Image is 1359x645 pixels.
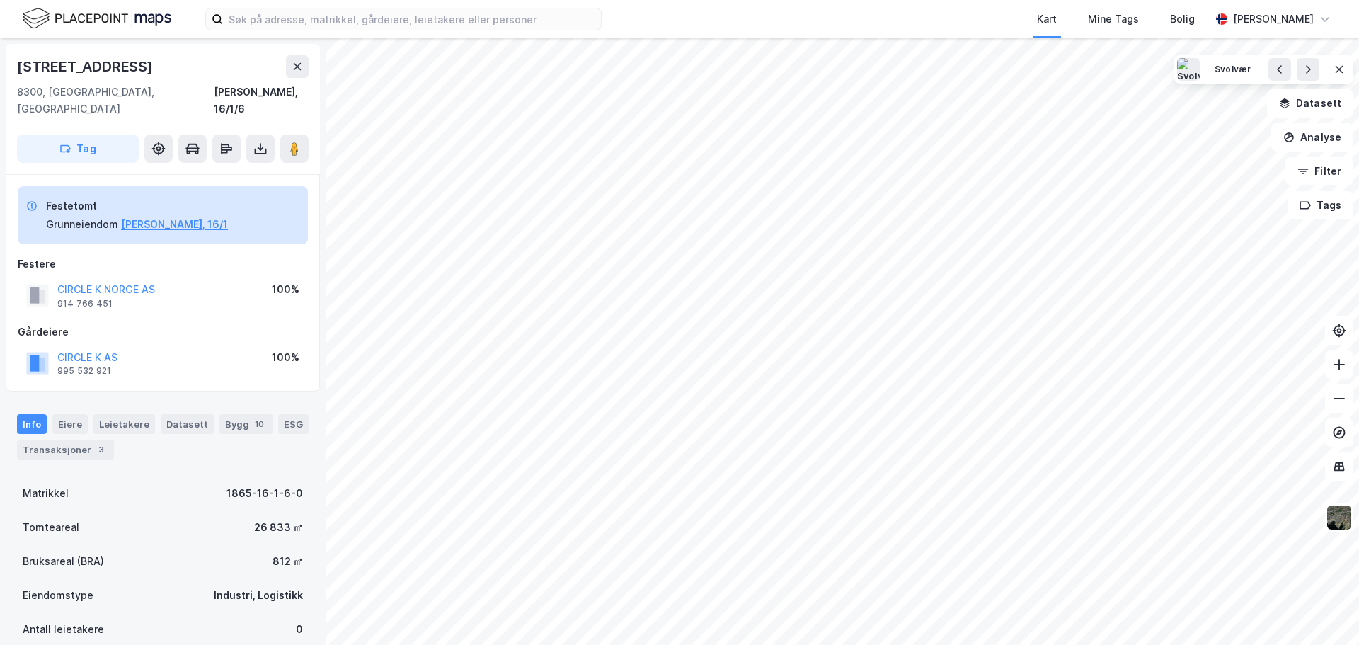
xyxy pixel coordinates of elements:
div: ESG [278,414,309,434]
div: 812 ㎡ [273,553,303,570]
img: 9k= [1326,504,1353,531]
div: Leietakere [93,414,155,434]
div: Bruksareal (BRA) [23,553,104,570]
div: [PERSON_NAME] [1233,11,1314,28]
iframe: Chat Widget [1288,577,1359,645]
button: Tag [17,135,139,163]
div: Grunneiendom [46,216,118,233]
div: [PERSON_NAME], 16/1/6 [214,84,309,118]
div: Mine Tags [1088,11,1139,28]
div: Info [17,414,47,434]
div: Matrikkel [23,485,69,502]
div: Transaksjoner [17,440,114,460]
div: [STREET_ADDRESS] [17,55,156,78]
button: [PERSON_NAME], 16/1 [121,216,228,233]
div: Festetomt [46,198,228,215]
div: 1865-16-1-6-0 [226,485,303,502]
div: 914 766 451 [57,298,113,309]
div: 26 833 ㎡ [254,519,303,536]
div: 8300, [GEOGRAPHIC_DATA], [GEOGRAPHIC_DATA] [17,84,214,118]
div: Industri, Logistikk [214,587,303,604]
div: 100% [272,281,299,298]
button: Analyse [1271,123,1353,152]
button: Filter [1285,157,1353,185]
div: 3 [94,443,108,457]
div: 100% [272,349,299,366]
div: Kontrollprogram for chat [1288,577,1359,645]
div: Kart [1037,11,1057,28]
div: Gårdeiere [18,324,308,341]
div: Svolvær [1215,64,1251,76]
div: Festere [18,256,308,273]
img: logo.f888ab2527a4732fd821a326f86c7f29.svg [23,6,171,31]
div: 10 [252,417,267,431]
div: Bolig [1170,11,1195,28]
button: Svolvær [1205,58,1260,81]
div: Bygg [219,414,273,434]
button: Tags [1288,191,1353,219]
img: Svolvær [1177,58,1200,81]
div: 995 532 921 [57,365,111,377]
div: Eiere [52,414,88,434]
input: Søk på adresse, matrikkel, gårdeiere, leietakere eller personer [223,8,601,30]
div: Eiendomstype [23,587,93,604]
div: Datasett [161,414,214,434]
div: Tomteareal [23,519,79,536]
div: 0 [296,621,303,638]
button: Datasett [1267,89,1353,118]
div: Antall leietakere [23,621,104,638]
